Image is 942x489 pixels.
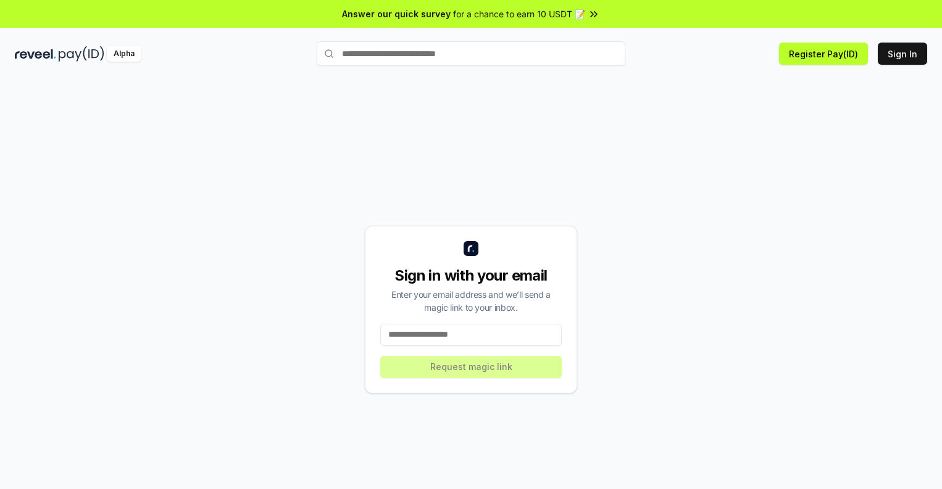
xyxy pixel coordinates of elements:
div: Alpha [107,46,141,62]
div: Enter your email address and we’ll send a magic link to your inbox. [380,288,562,314]
button: Sign In [878,43,927,65]
div: Sign in with your email [380,266,562,286]
span: Answer our quick survey [342,7,451,20]
button: Register Pay(ID) [779,43,868,65]
img: logo_small [464,241,478,256]
span: for a chance to earn 10 USDT 📝 [453,7,585,20]
img: pay_id [59,46,104,62]
img: reveel_dark [15,46,56,62]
